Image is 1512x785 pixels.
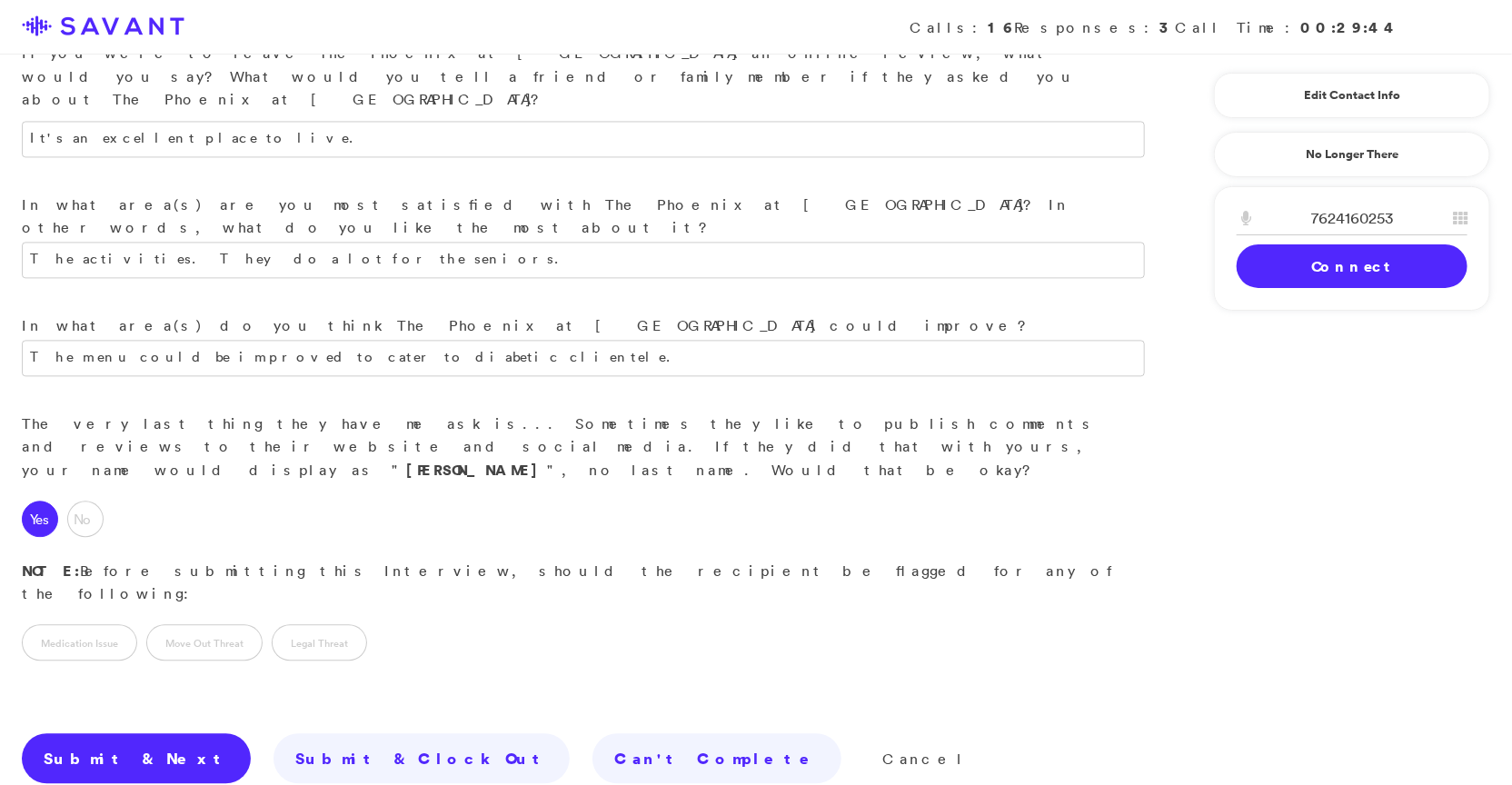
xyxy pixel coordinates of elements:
[1300,17,1399,37] strong: 00:29:44
[1214,132,1490,177] a: No Longer There
[1159,17,1175,37] strong: 3
[22,501,58,537] label: Yes
[592,733,841,784] a: Can't Complete
[67,501,104,537] label: No
[22,42,1145,112] p: If you were to leave The Phoenix at [GEOGRAPHIC_DATA] an online review, what would you say? What ...
[22,624,137,661] label: Medication Issue
[882,750,967,768] a: Cancel
[22,412,1145,482] p: The very last thing they have me ask is... Sometimes they like to publish comments and reviews to...
[22,733,251,784] a: Submit & Next
[272,624,367,661] label: Legal Threat
[22,194,1145,240] p: In what area(s) are you most satisfied with The Phoenix at [GEOGRAPHIC_DATA]? In other words, wha...
[22,561,80,581] strong: NOTE:
[988,17,1014,37] strong: 16
[22,560,1145,606] p: Before submitting this Interview, should the recipient be flagged for any of the following:
[1237,244,1467,288] a: Connect
[274,733,570,784] a: Submit & Clock Out
[406,460,547,480] strong: [PERSON_NAME]
[22,314,1145,338] p: In what area(s) do you think The Phoenix at [GEOGRAPHIC_DATA] could improve?
[146,624,263,661] label: Move Out Threat
[1237,81,1467,110] a: Edit Contact Info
